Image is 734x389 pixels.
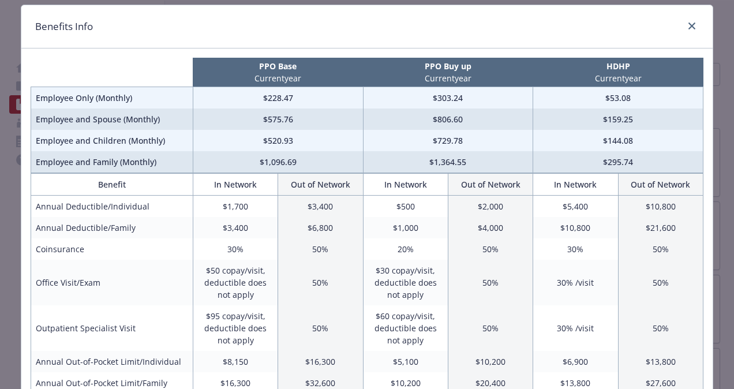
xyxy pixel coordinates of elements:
td: $729.78 [363,130,533,151]
p: PPO Buy up [365,60,531,72]
td: $60 copay/visit, deductible does not apply [363,305,448,351]
p: Current year [535,72,701,84]
td: $228.47 [193,87,363,109]
td: Employee and Family (Monthly) [31,151,193,173]
td: Office Visit/Exam [31,260,193,305]
td: $50 copay/visit, deductible does not apply [193,260,278,305]
td: $806.60 [363,109,533,130]
td: $10,800 [533,217,618,238]
td: $4,000 [448,217,533,238]
td: 50% [618,238,703,260]
td: $159.25 [533,109,703,130]
td: 30% [533,238,618,260]
td: 50% [618,260,703,305]
td: $520.93 [193,130,363,151]
td: Employee and Children (Monthly) [31,130,193,151]
td: $2,000 [448,196,533,218]
td: Annual Deductible/Individual [31,196,193,218]
td: Annual Deductible/Family [31,217,193,238]
td: Annual Out-of-Pocket Limit/Individual [31,351,193,372]
th: Benefit [31,174,193,196]
td: 30% [193,238,278,260]
td: $575.76 [193,109,363,130]
td: Outpatient Specialist Visit [31,305,193,351]
td: $5,100 [363,351,448,372]
td: 50% [448,305,533,351]
a: close [685,19,699,33]
td: $6,900 [533,351,618,372]
td: 30% /visit [533,260,618,305]
td: $30 copay/visit, deductible does not apply [363,260,448,305]
td: $53.08 [533,87,703,109]
h1: Benefits Info [35,19,93,34]
td: $95 copay/visit, deductible does not apply [193,305,278,351]
td: $295.74 [533,151,703,173]
td: $3,400 [278,196,363,218]
td: 50% [278,260,363,305]
th: In Network [533,174,618,196]
td: 30% /visit [533,305,618,351]
td: 20% [363,238,448,260]
th: Out of Network [278,174,363,196]
td: $500 [363,196,448,218]
td: $1,096.69 [193,151,363,173]
td: $10,800 [618,196,703,218]
td: $3,400 [193,217,278,238]
td: $6,800 [278,217,363,238]
td: $13,800 [618,351,703,372]
td: Employee and Spouse (Monthly) [31,109,193,130]
td: $8,150 [193,351,278,372]
td: $1,364.55 [363,151,533,173]
td: $21,600 [618,217,703,238]
td: $16,300 [278,351,363,372]
th: Out of Network [448,174,533,196]
td: 50% [618,305,703,351]
td: $1,700 [193,196,278,218]
td: $10,200 [448,351,533,372]
th: Out of Network [618,174,703,196]
td: Coinsurance [31,238,193,260]
th: intentionally left blank [31,58,193,87]
p: Current year [195,72,361,84]
th: In Network [363,174,448,196]
td: Employee Only (Monthly) [31,87,193,109]
th: In Network [193,174,278,196]
td: $1,000 [363,217,448,238]
td: $5,400 [533,196,618,218]
td: $303.24 [363,87,533,109]
td: 50% [448,238,533,260]
td: 50% [278,305,363,351]
p: Current year [365,72,531,84]
td: 50% [448,260,533,305]
p: HDHP [535,60,701,72]
p: PPO Base [195,60,361,72]
td: $144.08 [533,130,703,151]
td: 50% [278,238,363,260]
